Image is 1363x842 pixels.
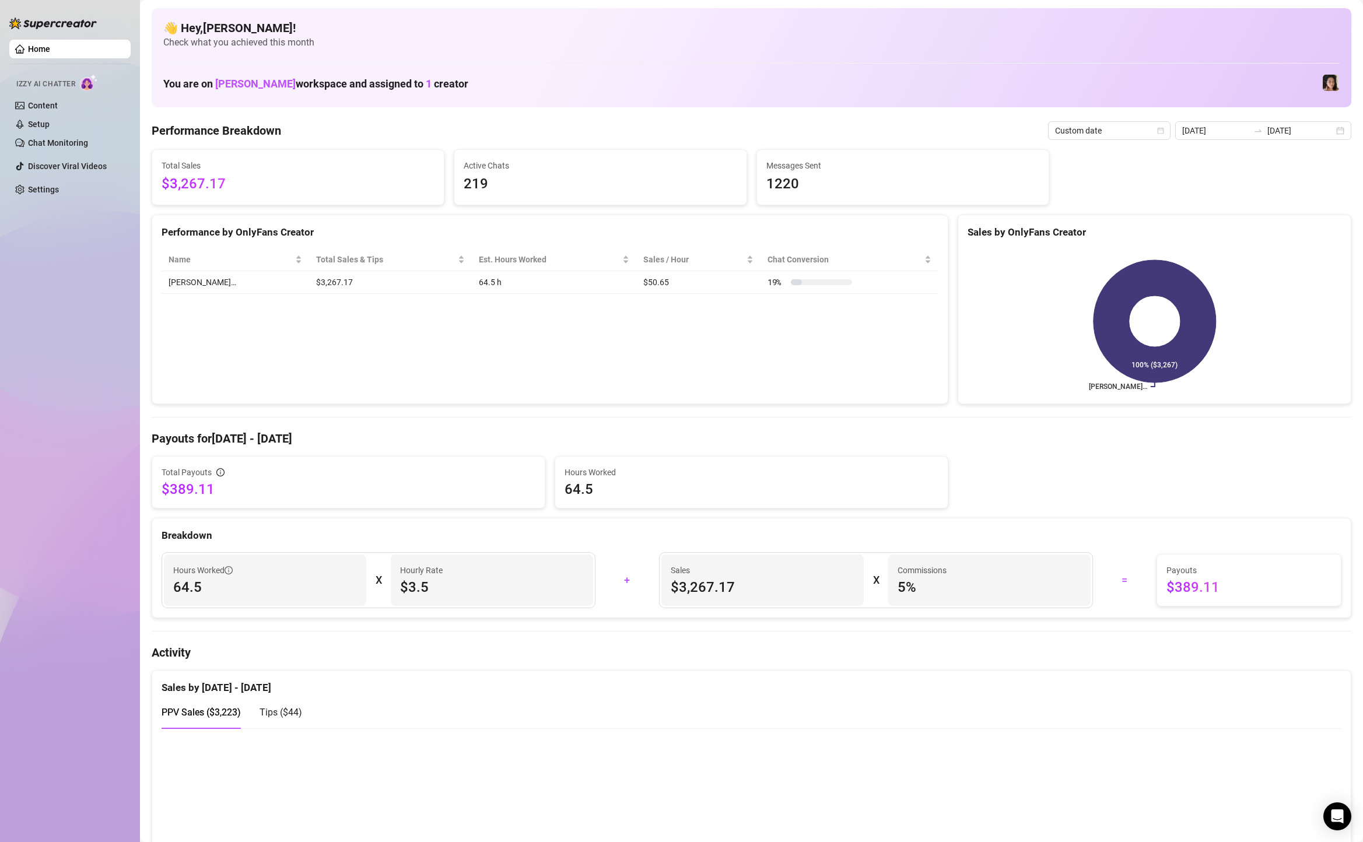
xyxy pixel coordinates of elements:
[464,159,737,172] span: Active Chats
[1166,578,1332,597] span: $389.11
[1253,126,1263,135] span: to
[28,185,59,194] a: Settings
[1100,571,1150,590] div: =
[968,224,1341,240] div: Sales by OnlyFans Creator
[472,271,636,294] td: 64.5 h
[162,466,212,479] span: Total Payouts
[260,707,302,718] span: Tips ( $44 )
[215,78,296,90] span: [PERSON_NAME]
[400,578,584,597] span: $3.5
[169,253,293,266] span: Name
[162,173,435,195] span: $3,267.17
[636,271,761,294] td: $50.65
[898,578,1081,597] span: 5 %
[152,430,1351,447] h4: Payouts for [DATE] - [DATE]
[1166,564,1332,577] span: Payouts
[163,78,468,90] h1: You are on workspace and assigned to creator
[173,564,233,577] span: Hours Worked
[163,20,1340,36] h4: 👋 Hey, [PERSON_NAME] !
[80,74,98,91] img: AI Chatter
[602,571,652,590] div: +
[671,578,854,597] span: $3,267.17
[162,248,309,271] th: Name
[28,162,107,171] a: Discover Viral Videos
[9,17,97,29] img: logo-BBDzfeDw.svg
[1182,124,1249,137] input: Start date
[16,79,75,90] span: Izzy AI Chatter
[1253,126,1263,135] span: swap-right
[873,571,879,590] div: X
[162,480,535,499] span: $389.11
[28,101,58,110] a: Content
[225,566,233,574] span: info-circle
[1323,75,1339,91] img: Luna
[636,248,761,271] th: Sales / Hour
[766,159,1039,172] span: Messages Sent
[162,528,1341,543] div: Breakdown
[565,480,938,499] span: 64.5
[1089,383,1147,391] text: [PERSON_NAME]…
[309,248,472,271] th: Total Sales & Tips
[464,173,737,195] span: 219
[152,122,281,139] h4: Performance Breakdown
[152,644,1351,661] h4: Activity
[761,248,938,271] th: Chat Conversion
[28,120,50,129] a: Setup
[400,564,443,577] article: Hourly Rate
[1267,124,1334,137] input: End date
[671,564,854,577] span: Sales
[1157,127,1164,134] span: calendar
[768,253,922,266] span: Chat Conversion
[643,253,744,266] span: Sales / Hour
[1055,122,1164,139] span: Custom date
[173,578,357,597] span: 64.5
[479,253,620,266] div: Est. Hours Worked
[162,159,435,172] span: Total Sales
[162,224,938,240] div: Performance by OnlyFans Creator
[565,466,938,479] span: Hours Worked
[426,78,432,90] span: 1
[376,571,381,590] div: X
[316,253,456,266] span: Total Sales & Tips
[1323,802,1351,830] div: Open Intercom Messenger
[766,173,1039,195] span: 1220
[768,276,786,289] span: 19 %
[162,671,1341,696] div: Sales by [DATE] - [DATE]
[28,138,88,148] a: Chat Monitoring
[163,36,1340,49] span: Check what you achieved this month
[28,44,50,54] a: Home
[162,271,309,294] td: [PERSON_NAME]…
[162,707,241,718] span: PPV Sales ( $3,223 )
[216,468,225,476] span: info-circle
[309,271,472,294] td: $3,267.17
[898,564,947,577] article: Commissions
